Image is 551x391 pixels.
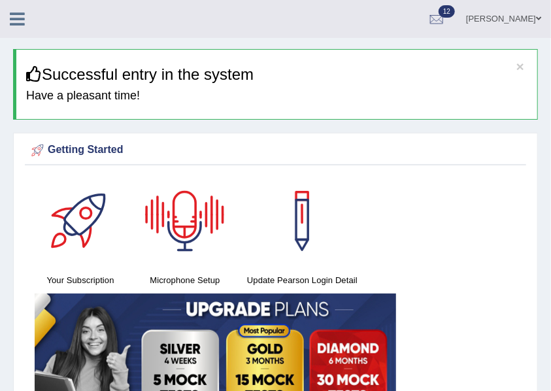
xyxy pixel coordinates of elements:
h4: Update Pearson Login Detail [244,273,361,287]
div: Getting Started [28,141,523,160]
h3: Successful entry in the system [26,66,527,83]
button: × [516,59,524,73]
span: 12 [439,5,455,18]
h4: Microphone Setup [139,273,231,287]
h4: Have a pleasant time! [26,90,527,103]
h4: Your Subscription [35,273,126,287]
